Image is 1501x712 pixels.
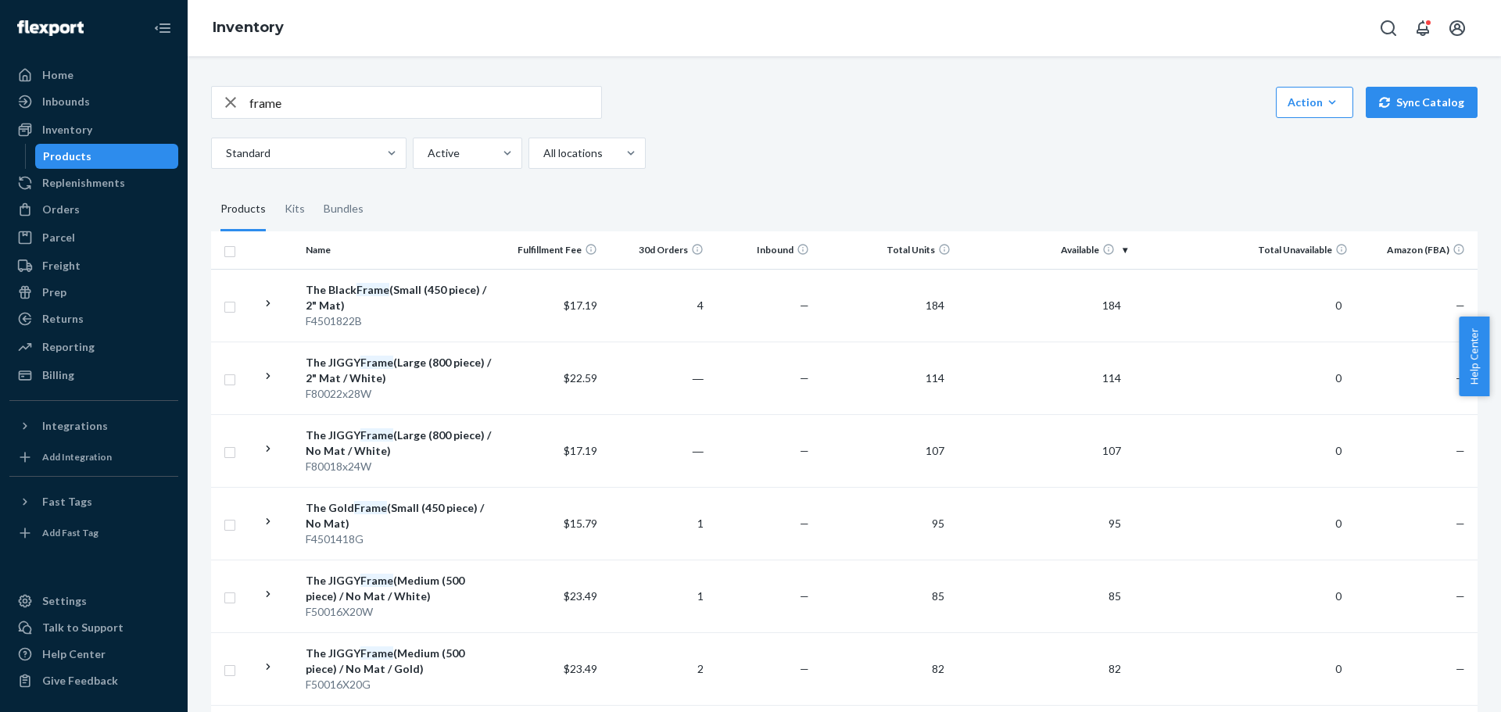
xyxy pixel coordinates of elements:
[564,444,597,457] span: $17.19
[498,231,604,269] th: Fulfillment Fee
[1329,589,1348,603] span: 0
[42,94,90,109] div: Inbounds
[926,662,951,675] span: 82
[604,231,709,269] th: 30d Orders
[9,89,178,114] a: Inbounds
[919,299,951,312] span: 184
[1276,87,1353,118] button: Action
[42,593,87,609] div: Settings
[306,459,492,474] div: F80018x24W
[9,668,178,693] button: Give Feedback
[9,642,178,667] a: Help Center
[800,444,809,457] span: —
[800,299,809,312] span: —
[299,231,498,269] th: Name
[1102,589,1127,603] span: 85
[604,560,709,632] td: 1
[1456,589,1465,603] span: —
[42,311,84,327] div: Returns
[9,63,178,88] a: Home
[42,258,81,274] div: Freight
[957,231,1134,269] th: Available
[1456,299,1465,312] span: —
[9,197,178,222] a: Orders
[147,13,178,44] button: Close Navigation
[1329,662,1348,675] span: 0
[815,231,957,269] th: Total Units
[564,517,597,530] span: $15.79
[360,574,393,587] em: Frame
[1456,371,1465,385] span: —
[306,282,492,313] div: The Black (Small (450 piece) / 2" Mat)
[1459,317,1489,396] button: Help Center
[306,386,492,402] div: F80022x28W
[42,450,112,463] div: Add Integration
[360,356,393,369] em: Frame
[800,517,809,530] span: —
[224,145,226,161] input: Standard
[1402,665,1485,704] iframe: Opens a widget where you can chat to one of our agents
[919,371,951,385] span: 114
[710,231,815,269] th: Inbound
[1329,517,1348,530] span: 0
[1456,444,1465,457] span: —
[1456,517,1465,530] span: —
[564,589,597,603] span: $23.49
[1354,231,1478,269] th: Amazon (FBA)
[9,413,178,438] button: Integrations
[354,501,387,514] em: Frame
[800,371,809,385] span: —
[9,280,178,305] a: Prep
[42,202,80,217] div: Orders
[604,632,709,705] td: 2
[42,418,108,434] div: Integrations
[9,306,178,331] a: Returns
[200,5,296,51] ol: breadcrumbs
[42,67,73,83] div: Home
[249,87,601,118] input: Search inventory by name or sku
[306,531,492,547] div: F4501418G
[564,371,597,385] span: $22.59
[564,299,597,312] span: $17.19
[356,283,389,296] em: Frame
[1442,13,1473,44] button: Open account menu
[1102,517,1127,530] span: 95
[604,269,709,342] td: 4
[9,253,178,278] a: Freight
[1407,13,1438,44] button: Open notifications
[42,339,95,355] div: Reporting
[926,517,951,530] span: 95
[324,188,364,231] div: Bundles
[800,662,809,675] span: —
[1329,444,1348,457] span: 0
[285,188,305,231] div: Kits
[35,144,179,169] a: Products
[306,677,492,692] div: F50016X20G
[800,589,809,603] span: —
[604,414,709,487] td: ―
[604,487,709,560] td: 1
[604,342,709,414] td: ―
[42,230,75,245] div: Parcel
[1373,13,1404,44] button: Open Search Box
[1366,87,1478,118] button: Sync Catalog
[43,148,91,164] div: Products
[1134,231,1354,269] th: Total Unavailable
[9,445,178,470] a: Add Integration
[564,662,597,675] span: $23.49
[9,615,178,640] button: Talk to Support
[306,646,492,677] div: The JIGGY (Medium (500 piece) / No Mat / Gold)
[1096,299,1127,312] span: 184
[9,521,178,546] a: Add Fast Tag
[9,589,178,614] a: Settings
[1102,662,1127,675] span: 82
[9,225,178,250] a: Parcel
[9,363,178,388] a: Billing
[1096,371,1127,385] span: 114
[1288,95,1342,110] div: Action
[919,444,951,457] span: 107
[360,428,393,442] em: Frame
[42,673,118,689] div: Give Feedback
[1329,299,1348,312] span: 0
[306,500,492,531] div: The Gold (Small (450 piece) / No Mat)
